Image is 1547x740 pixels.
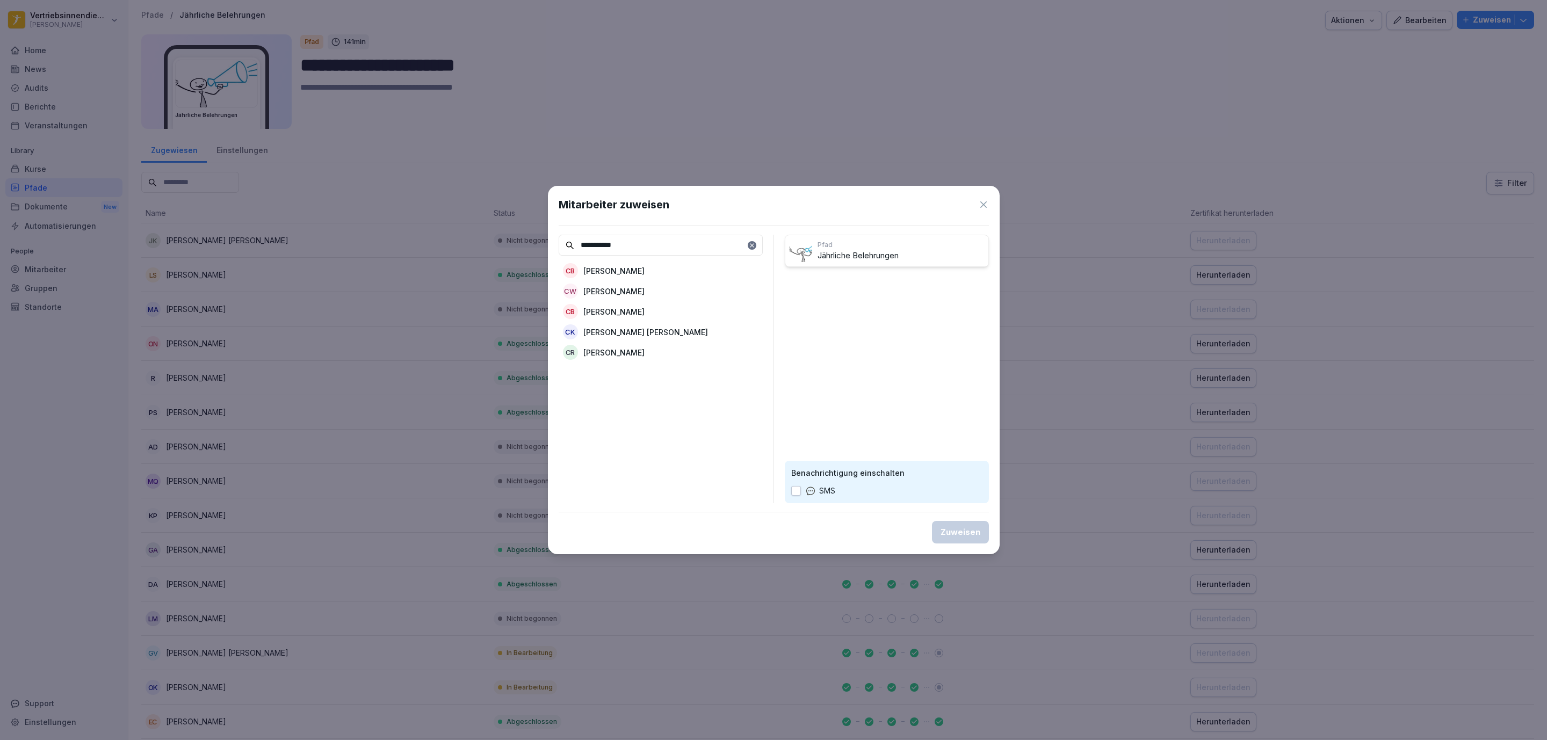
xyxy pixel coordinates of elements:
[818,250,984,262] p: Jährliche Belehrungen
[563,345,578,360] div: CR
[583,286,645,297] p: [PERSON_NAME]
[818,240,984,250] p: Pfad
[559,197,669,213] h1: Mitarbeiter zuweisen
[583,265,645,277] p: [PERSON_NAME]
[563,284,578,299] div: CW
[791,467,982,478] p: Benachrichtigung einschalten
[941,526,980,538] div: Zuweisen
[932,521,989,543] button: Zuweisen
[819,485,835,497] p: SMS
[583,306,645,317] p: [PERSON_NAME]
[563,304,578,319] div: CB
[583,327,708,338] p: [PERSON_NAME] [PERSON_NAME]
[563,263,578,278] div: CB
[563,324,578,339] div: CK
[583,347,645,358] p: [PERSON_NAME]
